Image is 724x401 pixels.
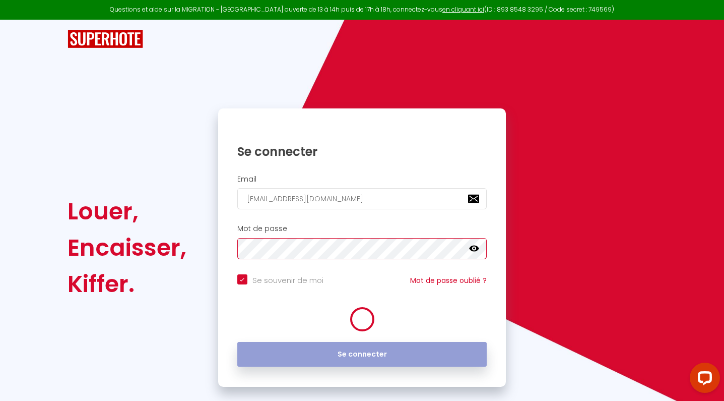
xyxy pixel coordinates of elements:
[442,5,484,14] a: en cliquant ici
[237,175,487,184] h2: Email
[68,30,143,48] img: SuperHote logo
[68,266,186,302] div: Kiffer.
[237,224,487,233] h2: Mot de passe
[68,230,186,266] div: Encaisser,
[410,275,487,285] a: Mot de passe oublié ?
[682,359,724,401] iframe: LiveChat chat widget
[237,188,487,209] input: Ton Email
[237,144,487,159] h1: Se connecter
[68,193,186,230] div: Louer,
[237,342,487,367] button: Se connecter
